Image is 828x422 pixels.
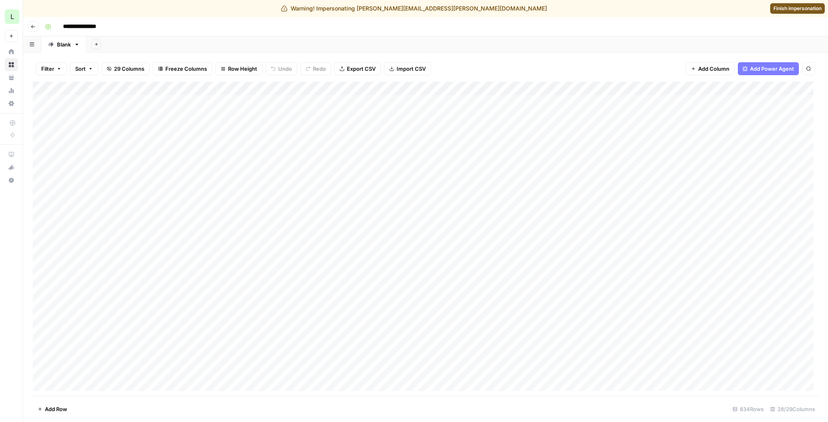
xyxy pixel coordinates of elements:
[5,71,18,84] a: Your Data
[114,65,144,73] span: 29 Columns
[75,65,86,73] span: Sort
[347,65,376,73] span: Export CSV
[767,403,818,416] div: 28/29 Columns
[773,5,822,12] span: Finish impersonation
[101,62,150,75] button: 29 Columns
[750,65,794,73] span: Add Power Agent
[165,65,207,73] span: Freeze Columns
[313,65,326,73] span: Redo
[57,40,71,49] div: Blank
[11,12,14,21] span: L
[334,62,381,75] button: Export CSV
[266,62,297,75] button: Undo
[698,65,729,73] span: Add Column
[5,148,18,161] a: AirOps Academy
[36,62,67,75] button: Filter
[5,97,18,110] a: Settings
[5,161,17,173] div: What's new?
[397,65,426,73] span: Import CSV
[281,4,547,13] div: Warning! Impersonating [PERSON_NAME][EMAIL_ADDRESS][PERSON_NAME][DOMAIN_NAME]
[5,58,18,71] a: Browse
[770,3,825,14] a: Finish impersonation
[300,62,331,75] button: Redo
[153,62,212,75] button: Freeze Columns
[5,6,18,27] button: Workspace: Lob
[33,403,72,416] button: Add Row
[5,174,18,187] button: Help + Support
[45,405,67,413] span: Add Row
[738,62,799,75] button: Add Power Agent
[41,65,54,73] span: Filter
[278,65,292,73] span: Undo
[729,403,767,416] div: 834 Rows
[70,62,98,75] button: Sort
[686,62,735,75] button: Add Column
[5,84,18,97] a: Usage
[5,45,18,58] a: Home
[384,62,431,75] button: Import CSV
[228,65,257,73] span: Row Height
[215,62,262,75] button: Row Height
[41,36,87,53] a: Blank
[5,161,18,174] button: What's new?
